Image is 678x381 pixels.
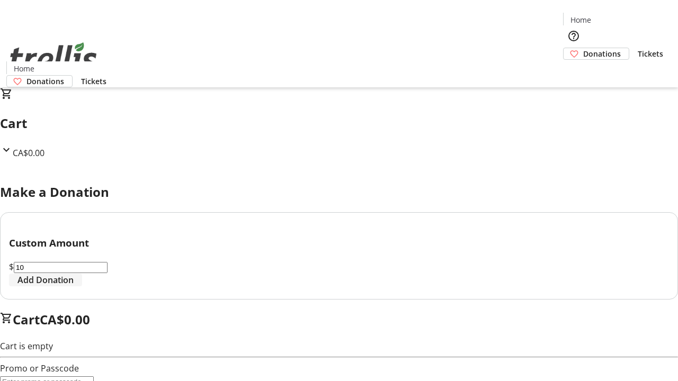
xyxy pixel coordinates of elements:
img: Orient E2E Organization ZwS7lenqNW's Logo [6,31,101,84]
a: Tickets [629,48,672,59]
a: Tickets [73,76,115,87]
button: Add Donation [9,274,82,286]
span: Add Donation [17,274,74,286]
span: Tickets [638,48,663,59]
span: CA$0.00 [13,147,44,159]
span: Donations [26,76,64,87]
a: Home [564,14,597,25]
input: Donation Amount [14,262,108,273]
h3: Custom Amount [9,235,669,250]
span: Tickets [81,76,106,87]
span: Home [570,14,591,25]
span: CA$0.00 [40,311,90,328]
button: Help [563,25,584,47]
span: Home [14,63,34,74]
a: Home [7,63,41,74]
a: Donations [563,48,629,60]
span: $ [9,261,14,273]
a: Donations [6,75,73,87]
span: Donations [583,48,621,59]
button: Cart [563,60,584,81]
